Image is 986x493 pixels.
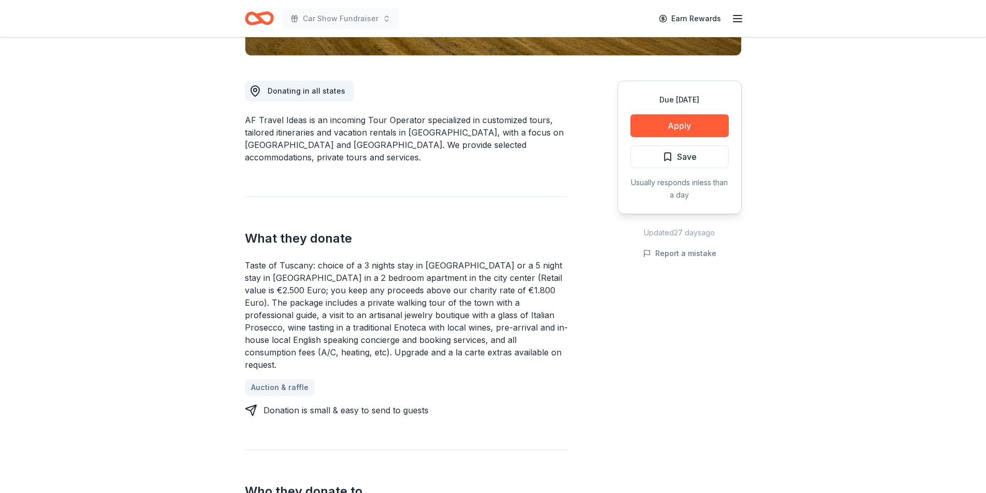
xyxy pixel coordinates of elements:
span: Donating in all states [268,86,345,95]
a: Home [245,6,274,31]
button: Car Show Fundraiser [282,8,399,29]
div: Usually responds in less than a day [630,176,729,201]
button: Apply [630,114,729,137]
span: Car Show Fundraiser [303,12,378,25]
a: Earn Rewards [653,9,727,28]
span: Save [677,150,697,163]
div: Updated 27 days ago [617,227,742,239]
div: Donation is small & easy to send to guests [263,404,429,416]
div: Taste of Tuscany: choice of a 3 nights stay in [GEOGRAPHIC_DATA] or a 5 night stay in [GEOGRAPHIC... [245,259,568,371]
div: Due [DATE] [630,94,729,106]
div: AF Travel Ideas is an incoming Tour Operator specialized in customized tours, tailored itinerarie... [245,114,568,163]
button: Save [630,145,729,168]
h2: What they donate [245,230,568,247]
a: Auction & raffle [245,379,315,396]
button: Report a mistake [643,247,716,260]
